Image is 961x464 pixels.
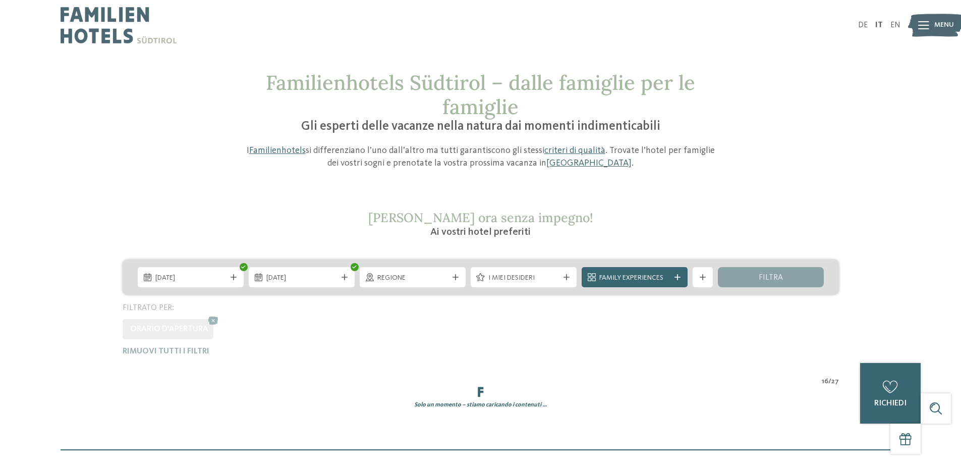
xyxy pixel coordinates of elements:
span: [DATE] [266,273,337,283]
span: Ai vostri hotel preferiti [430,227,531,237]
span: 27 [831,377,839,387]
a: IT [875,21,883,29]
span: [DATE] [155,273,226,283]
span: / [828,377,831,387]
span: Gli esperti delle vacanze nella natura dai momenti indimenticabili [301,120,660,133]
a: Familienhotels [249,146,306,155]
span: 16 [822,377,828,387]
span: I miei desideri [488,273,559,283]
a: richiedi [860,363,921,424]
div: Solo un momento – stiamo caricando i contenuti … [115,401,846,409]
span: Familienhotels Südtirol – dalle famiglie per le famiglie [266,70,695,120]
a: [GEOGRAPHIC_DATA] [546,159,632,168]
p: I si differenziano l’uno dall’altro ma tutti garantiscono gli stessi . Trovate l’hotel per famigl... [241,144,720,170]
span: Regione [377,273,448,283]
span: [PERSON_NAME] ora senza impegno! [368,210,593,226]
span: Family Experiences [599,273,670,283]
a: DE [858,21,868,29]
a: criteri di qualità [544,146,605,155]
span: Menu [934,20,954,30]
span: richiedi [874,399,907,407]
a: EN [890,21,900,29]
